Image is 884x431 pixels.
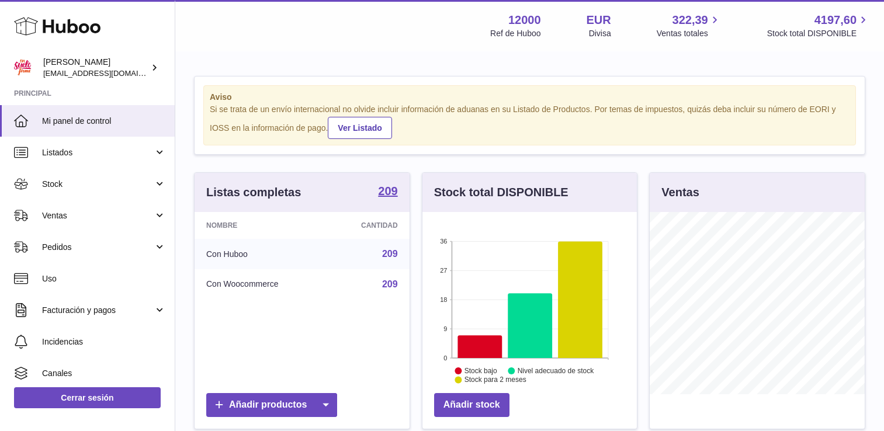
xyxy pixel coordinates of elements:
span: Stock [42,179,154,190]
strong: Aviso [210,92,850,103]
text: Stock bajo [464,367,497,375]
h3: Listas completas [206,185,301,200]
strong: 12000 [508,12,541,28]
a: 209 [382,249,398,259]
th: Nombre [195,212,327,239]
span: Incidencias [42,336,166,347]
a: Cerrar sesión [14,387,161,408]
text: 36 [440,238,447,245]
text: 18 [440,296,447,303]
a: 209 [382,279,398,289]
span: Pedidos [42,242,154,253]
td: Con Huboo [195,239,327,269]
a: 4197,60 Stock total DISPONIBLE [767,12,870,39]
a: 322,39 Ventas totales [657,12,722,39]
div: Ref de Huboo [490,28,540,39]
strong: EUR [587,12,611,28]
text: Nivel adecuado de stock [518,367,595,375]
span: 322,39 [672,12,708,28]
span: 4197,60 [814,12,857,28]
strong: 209 [378,185,397,197]
a: 209 [378,185,397,199]
span: Uso [42,273,166,284]
span: Listados [42,147,154,158]
span: Ventas [42,210,154,221]
span: Canales [42,368,166,379]
div: Si se trata de un envío internacional no olvide incluir información de aduanas en su Listado de P... [210,104,850,139]
span: [EMAIL_ADDRESS][DOMAIN_NAME] [43,68,172,78]
div: Divisa [589,28,611,39]
text: 9 [443,325,447,332]
text: Stock para 2 meses [464,376,526,384]
th: Cantidad [327,212,410,239]
span: Ventas totales [657,28,722,39]
text: 0 [443,354,447,362]
div: [PERSON_NAME] [43,57,148,79]
a: Añadir productos [206,393,337,417]
span: Stock total DISPONIBLE [767,28,870,39]
span: Mi panel de control [42,116,166,127]
h3: Ventas [661,185,699,200]
img: mar@ensuelofirme.com [14,59,32,77]
span: Facturación y pagos [42,305,154,316]
td: Con Woocommerce [195,269,327,300]
a: Ver Listado [328,117,391,139]
a: Añadir stock [434,393,509,417]
text: 27 [440,267,447,274]
h3: Stock total DISPONIBLE [434,185,568,200]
